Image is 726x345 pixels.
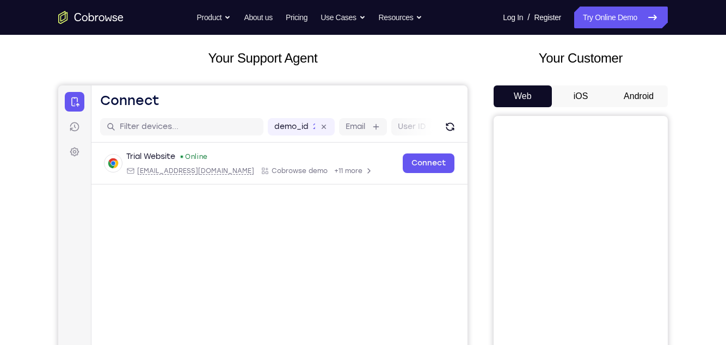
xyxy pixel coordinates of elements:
[68,81,196,90] div: Email
[213,81,269,90] span: Cobrowse demo
[79,81,196,90] span: web@example.com
[610,85,668,107] button: Android
[33,57,409,99] div: Open device details
[344,68,396,88] a: Connect
[503,7,523,28] a: Log In
[244,7,272,28] a: About us
[276,81,304,90] span: +11 more
[534,7,561,28] a: Register
[58,11,124,24] a: Go to the home page
[321,7,365,28] button: Use Cases
[574,7,668,28] a: Try Online Demo
[286,7,307,28] a: Pricing
[122,70,125,72] div: New devices found.
[379,7,423,28] button: Resources
[552,85,610,107] button: iOS
[494,48,668,68] h2: Your Customer
[202,81,269,90] div: App
[494,85,552,107] button: Web
[197,7,231,28] button: Product
[121,67,150,76] div: Online
[527,11,530,24] span: /
[68,66,117,77] div: Trial Website
[58,48,467,68] h2: Your Support Agent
